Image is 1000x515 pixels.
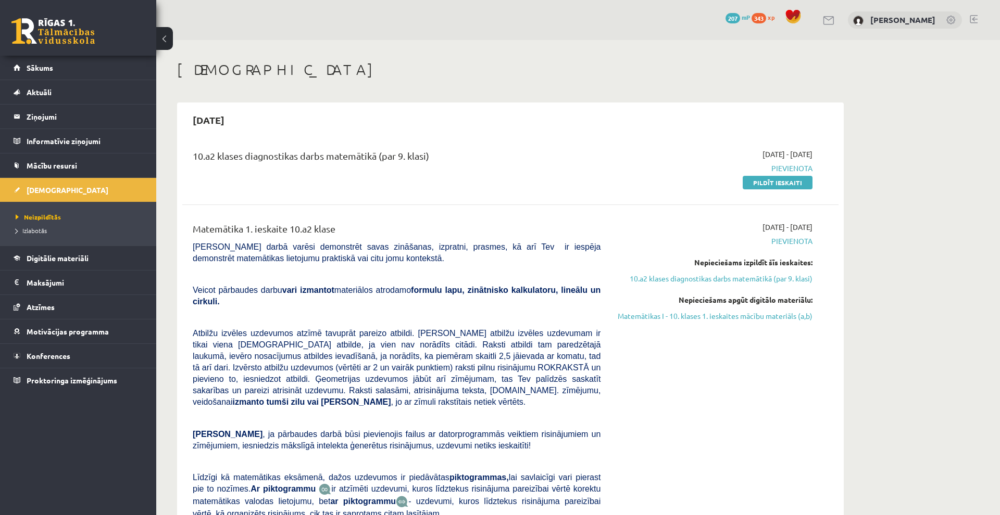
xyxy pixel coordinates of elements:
[616,236,813,247] span: Pievienota
[14,178,143,202] a: [DEMOGRAPHIC_DATA]
[14,80,143,104] a: Aktuāli
[193,286,601,306] span: Veicot pārbaudes darbu materiālos atrodamo
[870,15,935,25] a: [PERSON_NAME]
[14,246,143,270] a: Digitālie materiāli
[14,105,143,128] a: Ziņojumi
[27,327,109,336] span: Motivācijas programma
[616,273,813,284] a: 10.a2 klases diagnostikas darbs matemātikā (par 9. klasi)
[616,311,813,321] a: Matemātikas I - 10. klases 1. ieskaites mācību materiāls (a,b)
[27,302,55,312] span: Atzīmes
[14,271,143,294] a: Maksājumi
[449,473,509,482] b: piktogrammas,
[27,105,143,128] legend: Ziņojumi
[14,344,143,368] a: Konferences
[762,149,813,160] span: [DATE] - [DATE]
[396,496,408,508] img: wKvN42sLe3LLwAAAABJRU5ErkJggg==
[743,176,813,189] a: Pildīt ieskaiti
[193,242,601,263] span: [PERSON_NAME] darbā varēsi demonstrēt savas zināšanas, izpratni, prasmes, kā arī Tev ir iespēja d...
[193,430,601,450] span: , ja pārbaudes darbā būsi pievienojis failus ar datorprogrammās veiktiem risinājumiem un zīmējumi...
[282,286,334,294] b: vari izmantot
[726,13,750,21] a: 207 mP
[14,295,143,319] a: Atzīmes
[11,18,95,44] a: Rīgas 1. Tālmācības vidusskola
[27,87,52,97] span: Aktuāli
[266,397,391,406] b: tumši zilu vai [PERSON_NAME]
[193,473,601,493] span: Līdzīgi kā matemātikas eksāmenā, dažos uzdevumos ir piedāvātas lai savlaicīgi vari pierast pie to...
[27,161,77,170] span: Mācību resursi
[14,153,143,177] a: Mācību resursi
[14,129,143,153] a: Informatīvie ziņojumi
[762,222,813,233] span: [DATE] - [DATE]
[27,129,143,153] legend: Informatīvie ziņojumi
[193,286,601,306] b: formulu lapu, zinātnisko kalkulatoru, lineālu un cirkuli.
[616,257,813,268] div: Nepieciešams izpildīt šīs ieskaites:
[16,212,146,222] a: Neizpildītās
[14,368,143,392] a: Proktoringa izmēģinājums
[752,13,766,23] span: 343
[27,253,89,263] span: Digitālie materiāli
[193,329,601,406] span: Atbilžu izvēles uzdevumos atzīmē tavuprāt pareizo atbildi. [PERSON_NAME] atbilžu izvēles uzdevuma...
[726,13,740,23] span: 207
[853,16,864,26] img: Ričards Munde
[14,319,143,343] a: Motivācijas programma
[193,430,262,439] span: [PERSON_NAME]
[742,13,750,21] span: mP
[616,294,813,305] div: Nepieciešams apgūt digitālo materiālu:
[768,13,774,21] span: xp
[616,163,813,174] span: Pievienota
[182,108,235,132] h2: [DATE]
[233,397,264,406] b: izmanto
[16,213,61,221] span: Neizpildītās
[319,483,331,495] img: JfuEzvunn4EvwAAAAASUVORK5CYII=
[27,271,143,294] legend: Maksājumi
[27,185,108,195] span: [DEMOGRAPHIC_DATA]
[16,226,47,235] span: Izlabotās
[16,226,146,235] a: Izlabotās
[251,484,316,493] b: Ar piktogrammu
[193,222,601,241] div: Matemātika 1. ieskaite 10.a2 klase
[193,484,601,506] span: ir atzīmēti uzdevumi, kuros līdztekus risinājuma pareizībai vērtē korektu matemātikas valodas lie...
[177,61,844,79] h1: [DEMOGRAPHIC_DATA]
[193,149,601,168] div: 10.a2 klases diagnostikas darbs matemātikā (par 9. klasi)
[14,56,143,80] a: Sākums
[27,351,70,360] span: Konferences
[330,497,396,506] b: ar piktogrammu
[27,63,53,72] span: Sākums
[752,13,780,21] a: 343 xp
[27,376,117,385] span: Proktoringa izmēģinājums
